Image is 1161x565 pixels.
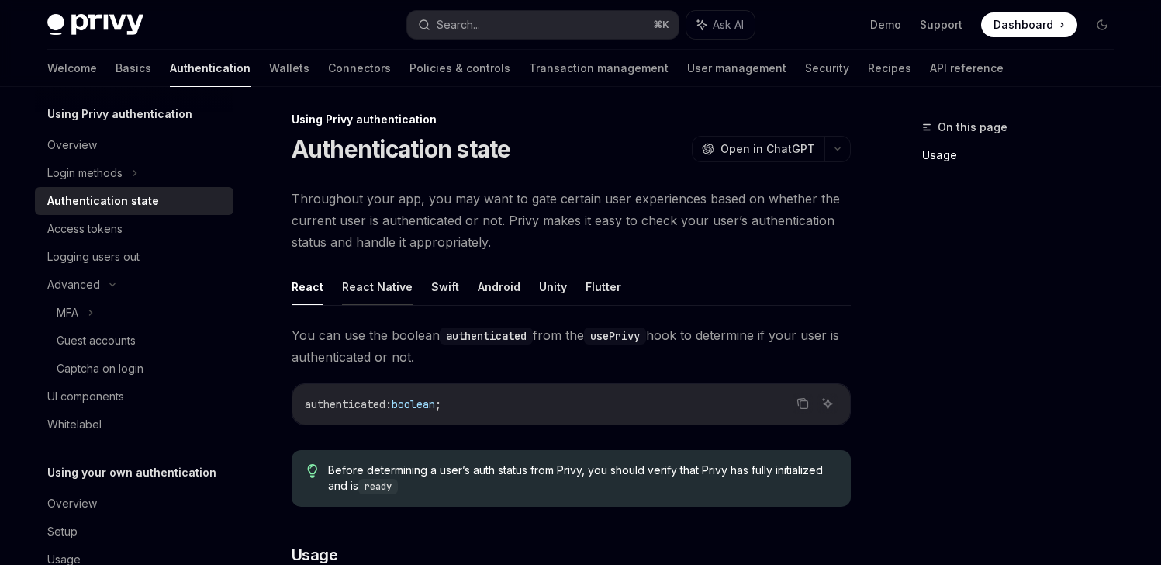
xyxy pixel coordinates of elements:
code: ready [358,479,398,494]
span: : [385,397,392,411]
span: Before determining a user’s auth status from Privy, you should verify that Privy has fully initia... [328,463,834,494]
div: Guest accounts [57,331,136,350]
button: Open in ChatGPT [692,136,824,162]
span: Dashboard [993,17,1053,33]
div: Overview [47,136,97,154]
div: UI components [47,387,124,406]
button: Ask AI [817,393,838,414]
button: React Native [342,269,413,305]
div: Authentication state [47,192,159,210]
h1: Authentication state [292,135,511,163]
a: Support [920,17,962,33]
a: Recipes [868,50,911,87]
a: Overview [35,131,233,159]
div: Overview [47,494,97,513]
div: Setup [47,522,78,541]
a: Welcome [47,50,97,87]
img: dark logo [47,14,143,36]
span: You can use the boolean from the hook to determine if your user is authenticated or not. [292,324,851,368]
svg: Tip [307,464,318,478]
button: Flutter [586,269,621,305]
div: Whitelabel [47,415,102,434]
h5: Using Privy authentication [47,105,192,123]
div: Logging users out [47,248,140,266]
a: Demo [870,17,901,33]
div: Login methods [47,164,123,182]
a: Access tokens [35,215,233,243]
a: Setup [35,518,233,546]
a: Whitelabel [35,411,233,438]
div: Using Privy authentication [292,112,851,127]
button: Search...⌘K [407,11,679,39]
a: Overview [35,490,233,518]
span: boolean [392,397,435,411]
span: On this page [938,118,1007,137]
a: Guest accounts [35,327,233,355]
a: Dashboard [981,12,1077,37]
div: MFA [57,303,78,322]
a: UI components [35,383,233,411]
a: Security [805,50,849,87]
button: Ask AI [686,11,755,39]
span: ; [435,397,441,411]
code: usePrivy [584,328,646,345]
span: authenticated [305,397,385,411]
a: API reference [930,50,1004,87]
a: Captcha on login [35,355,233,383]
button: Android [478,269,520,305]
button: Unity [539,269,567,305]
a: User management [687,50,786,87]
a: Policies & controls [409,50,510,87]
span: ⌘ K [653,19,669,31]
a: Usage [922,143,1127,168]
a: Basics [116,50,151,87]
div: Access tokens [47,220,123,238]
a: Logging users out [35,243,233,271]
span: Ask AI [713,17,744,33]
code: authenticated [440,328,533,345]
div: Advanced [47,276,100,294]
button: Swift [431,269,459,305]
span: Throughout your app, you may want to gate certain user experiences based on whether the current u... [292,188,851,253]
span: Open in ChatGPT [720,141,815,157]
a: Authentication state [35,187,233,215]
a: Transaction management [529,50,669,87]
button: Copy the contents from the code block [793,393,813,414]
a: Wallets [269,50,309,87]
a: Connectors [328,50,391,87]
div: Search... [437,16,480,34]
a: Authentication [170,50,251,87]
div: Captcha on login [57,359,143,378]
button: React [292,269,323,305]
h5: Using your own authentication [47,463,216,482]
button: Toggle dark mode [1090,12,1114,37]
